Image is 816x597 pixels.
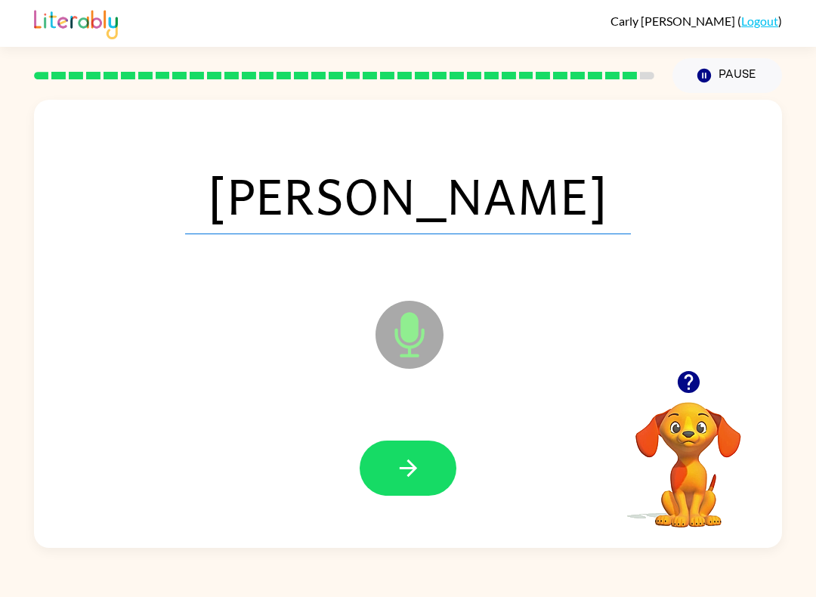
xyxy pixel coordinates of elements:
img: Literably [34,6,118,39]
span: [PERSON_NAME] [185,156,631,234]
div: ( ) [610,14,782,28]
a: Logout [741,14,778,28]
span: Carly [PERSON_NAME] [610,14,737,28]
button: Pause [672,58,782,93]
video: Your browser must support playing .mp4 files to use Literably. Please try using another browser. [613,379,764,530]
